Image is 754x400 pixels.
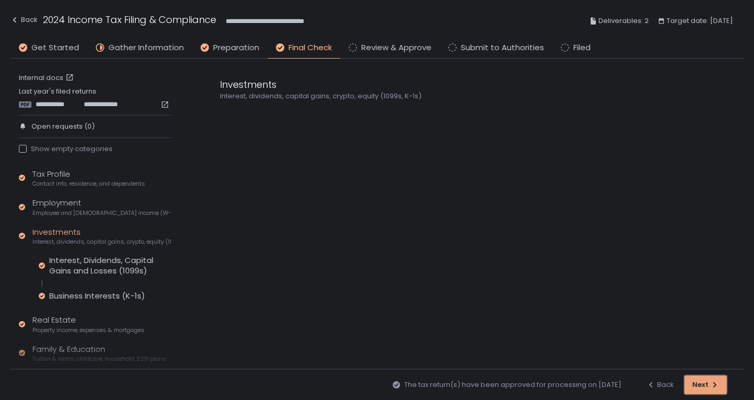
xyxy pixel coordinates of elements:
span: The tax return(s) have been approved for processing on [DATE] [404,380,622,390]
div: Interest, dividends, capital gains, crypto, equity (1099s, K-1s) [220,92,723,101]
a: Internal docs [19,73,76,83]
span: Final Check [289,42,332,54]
div: Business Interests (K-1s) [49,291,145,301]
h1: 2024 Income Tax Filing & Compliance [43,13,216,27]
div: Back [647,380,674,390]
div: Employment [32,197,171,217]
span: Employee and [DEMOGRAPHIC_DATA] income (W-2s) [32,209,171,217]
span: Tuition & loans, childcare, household, 529 plans [32,355,166,363]
div: Interest, Dividends, Capital Gains and Losses (1099s) [49,255,171,276]
span: Contact info, residence, and dependents [32,180,145,188]
span: Property income, expenses & mortgages [32,326,145,334]
button: Next [684,375,727,394]
button: Back [647,375,674,394]
div: Last year's filed returns [19,87,171,109]
div: Back [10,14,38,26]
div: Investments [220,77,723,92]
span: Submit to Authorities [461,42,544,54]
div: Family & Education [32,344,166,363]
span: Interest, dividends, capital gains, crypto, equity (1099s, K-1s) [32,238,171,246]
div: Tax Profile [32,168,145,188]
div: Real Estate [32,314,145,334]
span: Filed [573,42,591,54]
span: Target date: [DATE] [667,15,733,27]
span: Deliverables: 2 [598,15,649,27]
div: Investments [32,226,171,246]
span: Preparation [213,42,259,54]
span: Open requests (0) [31,122,95,131]
span: Review & Approve [361,42,431,54]
span: Gather Information [108,42,184,54]
span: Get Started [31,42,79,54]
button: Back [10,13,38,30]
